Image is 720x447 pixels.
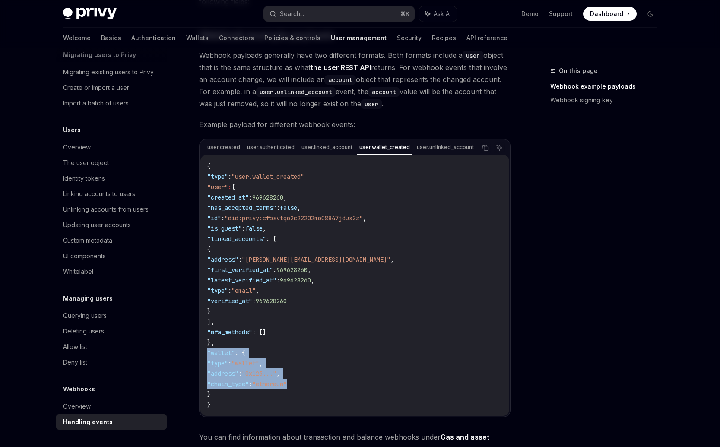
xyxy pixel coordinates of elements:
span: "first_verified_at" [207,266,273,274]
span: : [252,297,256,305]
a: Webhook signing key [550,93,664,107]
a: Support [549,10,573,18]
span: : [276,204,280,212]
button: Ask AI [494,142,505,153]
div: Querying users [63,311,107,321]
a: Authentication [131,28,176,48]
a: Import a batch of users [56,95,167,111]
div: Migrating existing users to Privy [63,67,154,77]
div: user.created [205,142,243,152]
div: Overview [63,142,91,152]
div: Updating user accounts [63,220,131,230]
span: , [297,204,301,212]
span: "0x123..." [242,370,276,377]
a: Policies & controls [264,28,320,48]
span: "user" [207,183,228,191]
span: ⌘ K [400,10,409,17]
h5: Webhooks [63,384,95,394]
span: "address" [207,370,238,377]
span: false [280,204,297,212]
span: "did:privy:cfbsvtqo2c22202mo08847jdux2z" [225,214,363,222]
a: Querying users [56,308,167,323]
a: Allow list [56,339,167,355]
span: Dashboard [590,10,623,18]
a: Overview [56,399,167,414]
span: , [363,214,366,222]
span: "is_guest" [207,225,242,232]
span: : [242,225,245,232]
span: "id" [207,214,221,222]
span: : [228,287,232,295]
span: { [207,245,211,253]
span: : [228,183,232,191]
span: : [228,173,232,181]
div: Allow list [63,342,87,352]
code: account [368,87,400,97]
span: "user.wallet_created" [232,173,304,181]
a: Identity tokens [56,171,167,186]
a: Create or import a user [56,80,167,95]
a: API reference [466,28,507,48]
h5: Users [63,125,81,135]
span: "ethereum" [252,380,287,388]
span: : [221,214,225,222]
span: , [308,266,311,274]
div: user.authenticated [244,142,297,152]
span: 969628260 [256,297,287,305]
span: "latest_verified_at" [207,276,276,284]
a: Security [397,28,422,48]
code: user [361,99,382,109]
span: , [256,287,259,295]
span: : { [235,349,245,357]
span: "wallet" [207,349,235,357]
span: "mfa_methods" [207,328,252,336]
code: user [463,51,483,60]
span: 969628260 [280,276,311,284]
span: "linked_accounts" [207,235,266,243]
div: Deny list [63,357,87,368]
code: user.unlinked_account [256,87,336,97]
span: : [ [266,235,276,243]
a: Dashboard [583,7,637,21]
a: User management [331,28,387,48]
span: Ask AI [434,10,451,18]
div: Search... [280,9,304,19]
span: "chain_type" [207,380,249,388]
code: account [325,75,356,85]
h5: Managing users [63,293,113,304]
button: Copy the contents from the code block [480,142,491,153]
span: On this page [559,66,598,76]
span: { [232,183,235,191]
a: Connectors [219,28,254,48]
span: , [283,193,287,201]
a: Demo [521,10,539,18]
span: , [390,256,394,263]
a: the user REST API [311,63,371,72]
span: 969628260 [252,193,283,201]
div: Create or import a user [63,82,129,93]
img: dark logo [63,8,117,20]
span: false [245,225,263,232]
span: : [238,370,242,377]
span: "type" [207,287,228,295]
button: Toggle dark mode [644,7,657,21]
span: }, [207,339,214,346]
span: , [259,359,263,367]
span: "[PERSON_NAME][EMAIL_ADDRESS][DOMAIN_NAME]" [242,256,390,263]
span: : [273,266,276,274]
span: "address" [207,256,238,263]
a: Custom metadata [56,233,167,248]
a: Updating user accounts [56,217,167,233]
a: Wallets [186,28,209,48]
span: } [207,308,211,315]
a: The user object [56,155,167,171]
a: Webhook example payloads [550,79,664,93]
span: ], [207,318,214,326]
button: Search...⌘K [263,6,415,22]
div: Linking accounts to users [63,189,135,199]
span: : [276,276,280,284]
span: "type" [207,359,228,367]
a: UI components [56,248,167,264]
span: : [228,359,232,367]
div: The user object [63,158,109,168]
